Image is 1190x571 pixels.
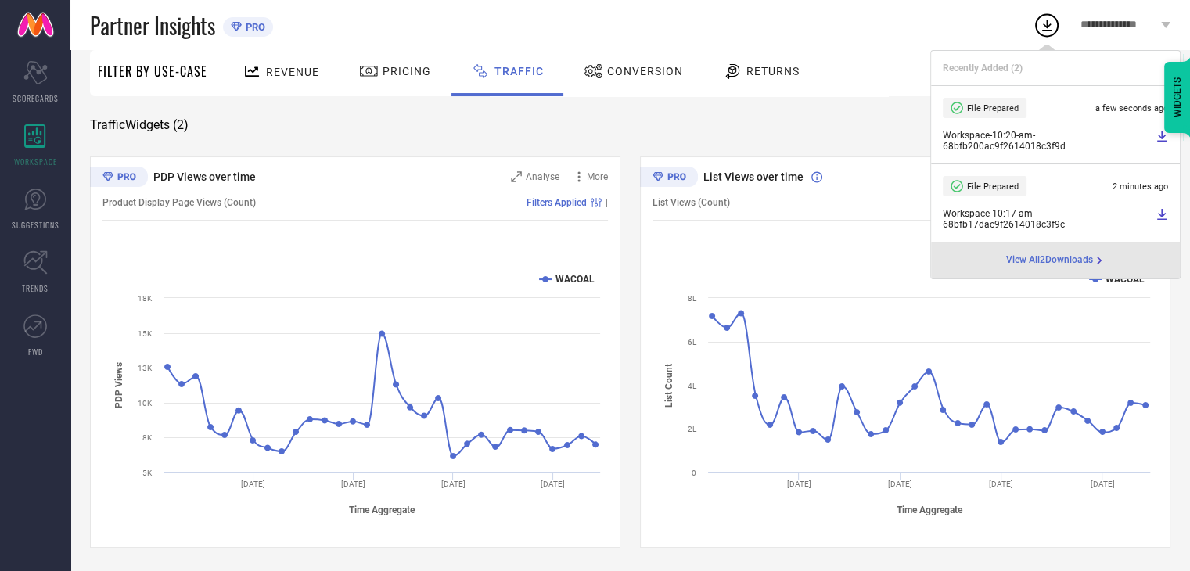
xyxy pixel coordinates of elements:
[1006,254,1106,267] a: View All2Downloads
[441,479,466,488] text: [DATE]
[587,171,608,182] span: More
[1156,130,1168,152] a: Download
[28,346,43,357] span: FWD
[787,479,811,488] text: [DATE]
[12,219,59,231] span: SUGGESTIONS
[1006,254,1093,267] span: View All 2 Downloads
[13,92,59,104] span: SCORECARDS
[967,181,1019,192] span: File Prepared
[688,294,697,303] text: 8L
[1095,103,1168,113] span: a few seconds ago
[688,425,697,433] text: 2L
[989,479,1013,488] text: [DATE]
[102,197,256,208] span: Product Display Page Views (Count)
[153,171,256,183] span: PDP Views over time
[138,329,153,338] text: 15K
[688,382,697,390] text: 4L
[113,362,124,408] tspan: PDP Views
[242,21,265,33] span: PRO
[663,363,674,407] tspan: List Count
[383,65,431,77] span: Pricing
[606,197,608,208] span: |
[703,171,804,183] span: List Views over time
[90,167,148,190] div: Premium
[943,130,1152,152] span: Workspace - 10:20-am - 68bfb200ac9f2614018c3f9d
[526,171,559,182] span: Analyse
[1156,208,1168,230] a: Download
[527,197,587,208] span: Filters Applied
[511,171,522,182] svg: Zoom
[1091,479,1115,488] text: [DATE]
[266,66,319,78] span: Revenue
[555,274,595,285] text: WACOAL
[541,479,565,488] text: [DATE]
[138,399,153,408] text: 10K
[688,338,697,347] text: 6L
[967,103,1019,113] span: File Prepared
[98,62,207,81] span: Filter By Use-Case
[90,117,189,133] span: Traffic Widgets ( 2 )
[14,156,57,167] span: WORKSPACE
[142,433,153,442] text: 8K
[494,65,544,77] span: Traffic
[349,505,415,515] tspan: Time Aggregate
[692,469,696,477] text: 0
[22,282,49,294] span: TRENDS
[943,208,1152,230] span: Workspace - 10:17-am - 68bfb17dac9f2614018c3f9c
[888,479,912,488] text: [DATE]
[1033,11,1061,39] div: Open download list
[341,479,365,488] text: [DATE]
[138,294,153,303] text: 18K
[1113,181,1168,192] span: 2 minutes ago
[241,479,265,488] text: [DATE]
[746,65,800,77] span: Returns
[607,65,683,77] span: Conversion
[897,505,963,515] tspan: Time Aggregate
[640,167,698,190] div: Premium
[943,63,1023,74] span: Recently Added ( 2 )
[90,9,215,41] span: Partner Insights
[138,364,153,372] text: 13K
[653,197,730,208] span: List Views (Count)
[1006,254,1106,267] div: Open download page
[142,469,153,477] text: 5K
